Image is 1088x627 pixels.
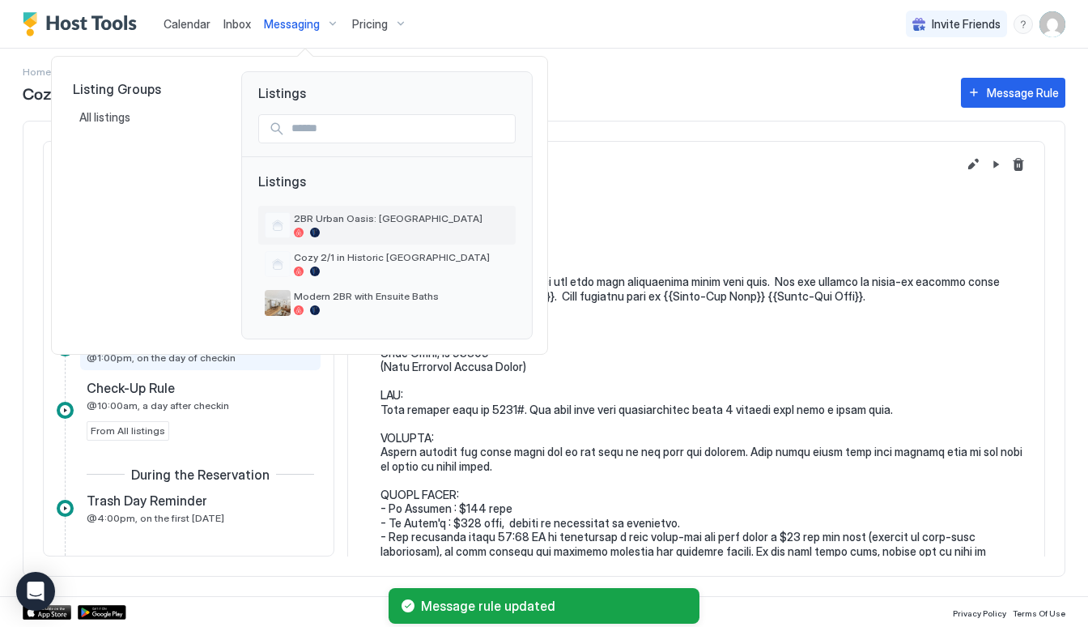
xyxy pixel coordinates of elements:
span: Listing Groups [73,81,215,97]
span: Cozy 2/1 in Historic [GEOGRAPHIC_DATA] [294,251,509,263]
span: Listings [242,72,532,101]
div: listing image [265,290,291,316]
span: Listings [258,173,516,206]
span: All listings [79,110,133,125]
span: Modern 2BR with Ensuite Baths [294,290,509,302]
input: Input Field [285,115,515,143]
span: 2BR Urban Oasis: [GEOGRAPHIC_DATA] [294,212,509,224]
div: Open Intercom Messenger [16,572,55,611]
